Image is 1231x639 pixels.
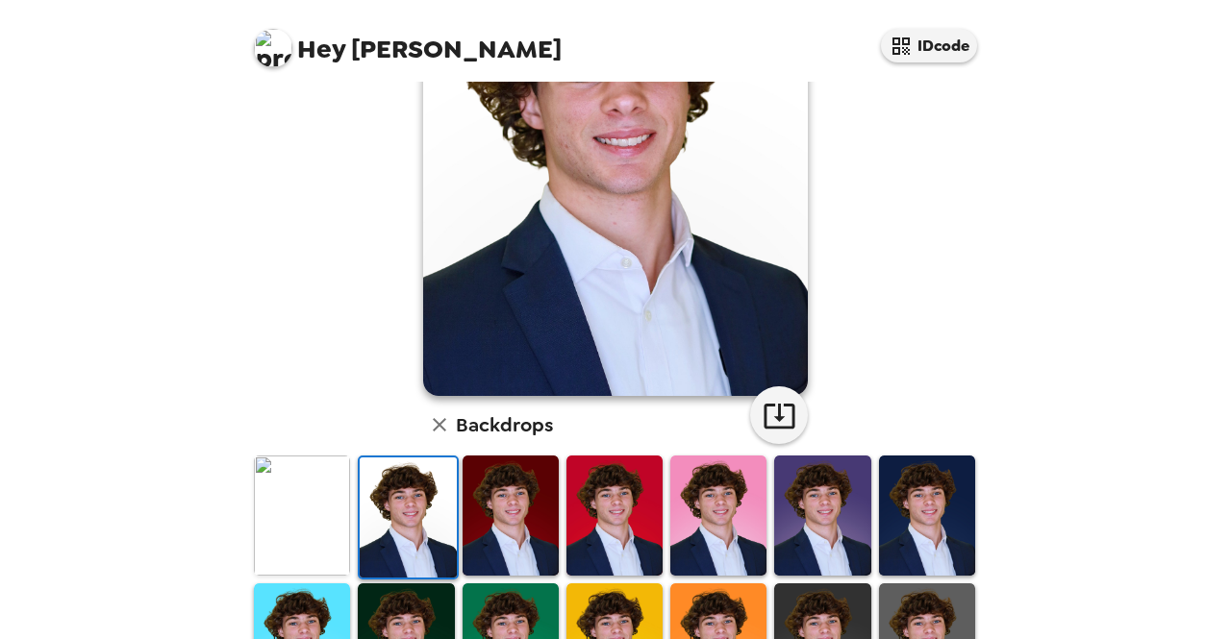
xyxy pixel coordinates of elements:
[254,455,350,576] img: Original
[297,32,345,66] span: Hey
[456,409,553,440] h6: Backdrops
[254,29,292,67] img: profile pic
[254,19,562,62] span: [PERSON_NAME]
[881,29,977,62] button: IDcode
